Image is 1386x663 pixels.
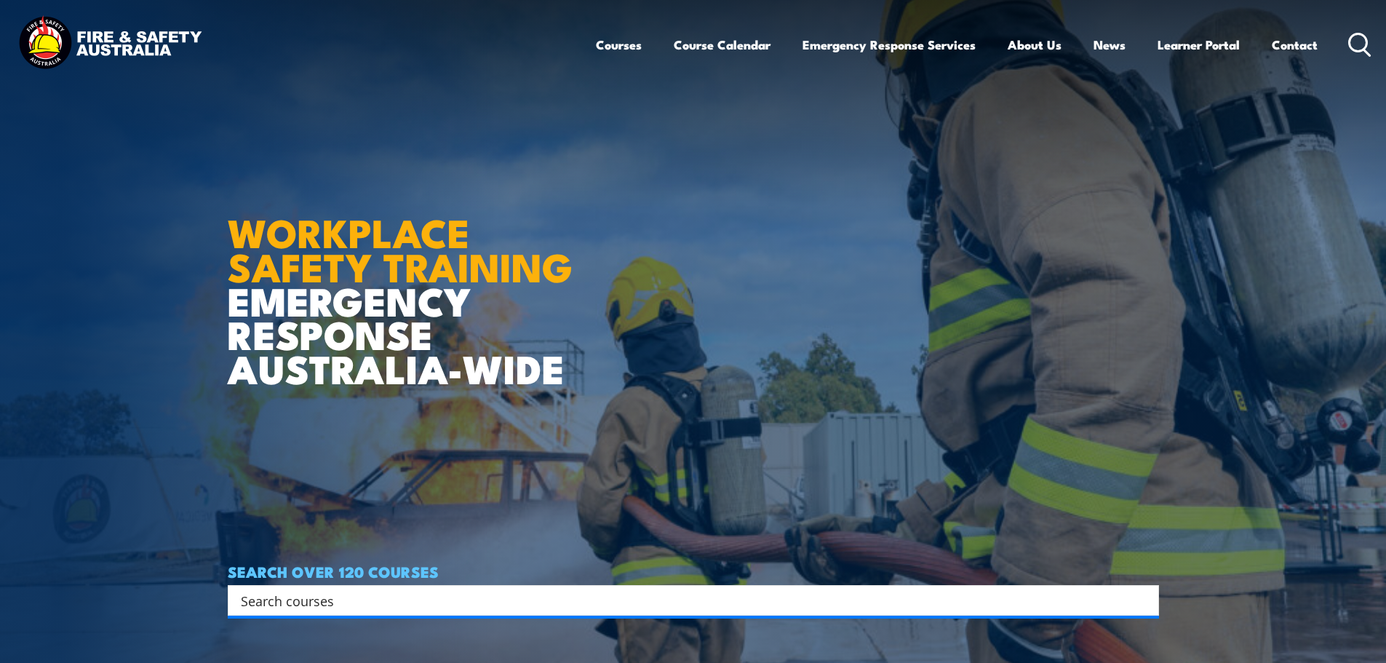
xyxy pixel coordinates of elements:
[244,590,1130,611] form: Search form
[228,201,573,295] strong: WORKPLACE SAFETY TRAINING
[1094,25,1126,64] a: News
[674,25,770,64] a: Course Calendar
[1008,25,1062,64] a: About Us
[1158,25,1240,64] a: Learner Portal
[228,178,584,385] h1: EMERGENCY RESPONSE AUSTRALIA-WIDE
[1134,590,1154,611] button: Search magnifier button
[241,589,1127,611] input: Search input
[802,25,976,64] a: Emergency Response Services
[596,25,642,64] a: Courses
[228,563,1159,579] h4: SEARCH OVER 120 COURSES
[1272,25,1318,64] a: Contact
